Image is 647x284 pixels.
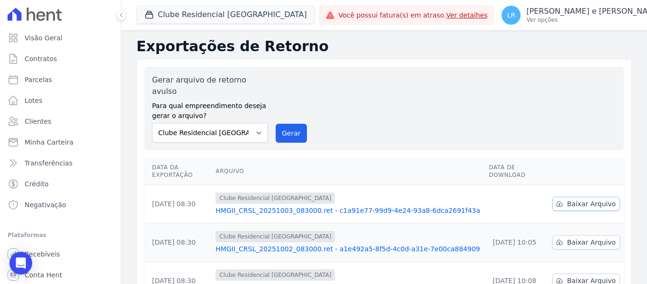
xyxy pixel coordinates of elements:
[4,195,117,214] a: Negativação
[4,28,117,47] a: Visão Geral
[144,223,212,262] td: [DATE] 08:30
[567,238,616,247] span: Baixar Arquivo
[25,33,63,43] span: Visão Geral
[216,244,481,254] a: HMGII_CRSL_20251002_083000.ret - a1e492a5-8f5d-4c0d-a31e-7e00ca884909
[152,74,268,97] label: Gerar arquivo de retorno avulso
[25,249,60,259] span: Recebíveis
[552,235,620,249] a: Baixar Arquivo
[4,245,117,264] a: Recebíveis
[485,223,548,262] td: [DATE] 10:05
[4,133,117,152] a: Minha Carteira
[212,158,485,185] th: Arquivo
[25,75,52,84] span: Parcelas
[216,192,335,204] span: Clube Residencial [GEOGRAPHIC_DATA]
[25,200,66,210] span: Negativação
[216,269,335,281] span: Clube Residencial [GEOGRAPHIC_DATA]
[552,197,620,211] a: Baixar Arquivo
[276,124,307,143] button: Gerar
[4,174,117,193] a: Crédito
[8,229,113,241] div: Plataformas
[25,54,57,64] span: Contratos
[339,10,488,20] span: Você possui fatura(s) em atraso.
[25,137,73,147] span: Minha Carteira
[25,96,43,105] span: Lotes
[25,270,62,280] span: Conta Hent
[136,6,315,24] button: Clube Residencial [GEOGRAPHIC_DATA]
[4,91,117,110] a: Lotes
[446,11,488,19] a: Ver detalhes
[4,49,117,68] a: Contratos
[507,12,516,18] span: LR
[4,112,117,131] a: Clientes
[216,206,481,215] a: HMGII_CRSL_20251003_083000.ret - c1a91e77-99d9-4e24-93a8-6dca2691f43a
[136,38,632,55] h2: Exportações de Retorno
[25,179,49,189] span: Crédito
[4,154,117,173] a: Transferências
[144,158,212,185] th: Data da Exportação
[144,185,212,223] td: [DATE] 08:30
[485,158,548,185] th: Data de Download
[9,252,32,275] div: Open Intercom Messenger
[216,231,335,242] span: Clube Residencial [GEOGRAPHIC_DATA]
[567,199,616,209] span: Baixar Arquivo
[4,70,117,89] a: Parcelas
[152,97,268,121] label: Para qual empreendimento deseja gerar o arquivo?
[25,158,72,168] span: Transferências
[25,117,51,126] span: Clientes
